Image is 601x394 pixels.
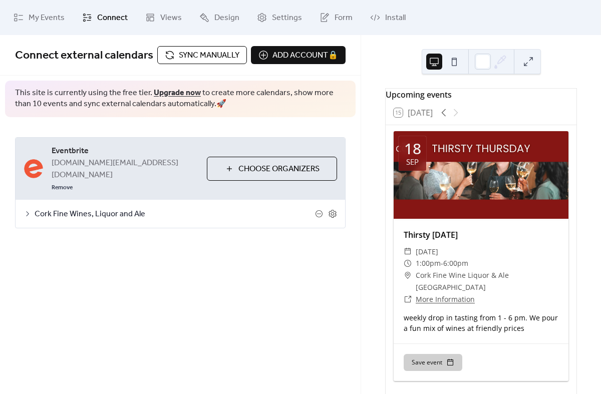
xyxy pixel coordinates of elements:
span: Views [160,12,182,24]
a: More Information [416,294,475,304]
button: Sync manually [157,46,247,64]
a: Design [192,4,247,31]
span: 6:00pm [443,257,468,269]
div: Upcoming events [386,89,576,101]
span: Cork Fine Wine Liquor & Ale [GEOGRAPHIC_DATA] [416,269,558,293]
a: My Events [6,4,72,31]
span: Sync manually [179,50,239,62]
span: Connect external calendars [15,45,153,67]
span: Remove [52,184,73,192]
span: Eventbrite [52,145,199,157]
span: Install [385,12,406,24]
span: My Events [29,12,65,24]
span: Settings [272,12,302,24]
a: Views [138,4,189,31]
span: Connect [97,12,128,24]
img: eventbrite [24,159,44,179]
a: Connect [75,4,135,31]
span: [DOMAIN_NAME][EMAIL_ADDRESS][DOMAIN_NAME] [52,157,199,181]
span: Design [214,12,239,24]
a: Form [312,4,360,31]
span: This site is currently using the free tier. to create more calendars, show more than 10 events an... [15,88,346,110]
a: Thirsty [DATE] [404,229,458,240]
button: Choose Organizers [207,157,337,181]
span: Cork Fine Wines, Liquor and Ale [35,208,315,220]
a: Install [363,4,413,31]
a: Settings [249,4,310,31]
span: 1:00pm [416,257,441,269]
div: ​ [404,269,412,281]
div: Sep [406,158,419,166]
span: Choose Organizers [238,163,320,175]
div: weekly drop in tasting from 1 - 6 pm. We pour a fun mix of wines at friendly prices [394,312,568,333]
span: Form [335,12,353,24]
span: - [441,257,443,269]
div: ​ [404,257,412,269]
button: Save event [404,354,462,371]
div: ​ [404,293,412,305]
div: ​ [404,246,412,258]
div: 18 [404,141,421,156]
a: Upgrade now [154,85,201,101]
span: [DATE] [416,246,438,258]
